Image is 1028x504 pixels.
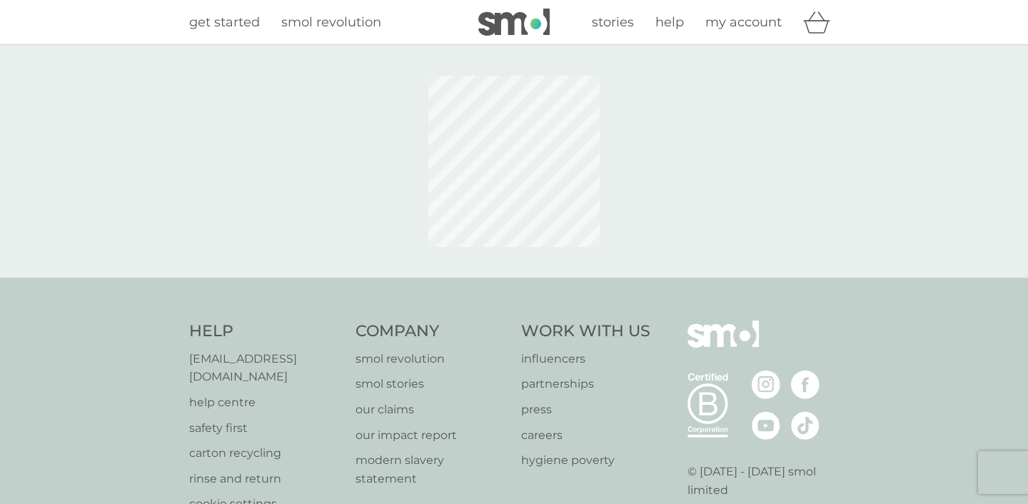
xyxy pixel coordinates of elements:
img: visit the smol Facebook page [791,371,820,399]
a: help centre [189,393,341,412]
h4: Company [356,321,508,343]
a: rinse and return [189,470,341,488]
a: [EMAIL_ADDRESS][DOMAIN_NAME] [189,350,341,386]
a: influencers [521,350,650,368]
a: my account [705,12,782,33]
h4: Work With Us [521,321,650,343]
a: modern slavery statement [356,451,508,488]
img: visit the smol Youtube page [752,411,780,440]
a: smol revolution [281,12,381,33]
a: get started [189,12,260,33]
h4: Help [189,321,341,343]
span: smol revolution [281,14,381,30]
img: smol [478,9,550,36]
a: careers [521,426,650,445]
a: press [521,400,650,419]
a: partnerships [521,375,650,393]
p: © [DATE] - [DATE] smol limited [687,463,840,499]
span: my account [705,14,782,30]
span: help [655,14,684,30]
span: stories [592,14,634,30]
a: smol revolution [356,350,508,368]
img: visit the smol Instagram page [752,371,780,399]
a: carton recycling [189,444,341,463]
a: smol stories [356,375,508,393]
div: basket [803,8,839,36]
a: our claims [356,400,508,419]
a: hygiene poverty [521,451,650,470]
a: safety first [189,419,341,438]
a: help [655,12,684,33]
img: visit the smol Tiktok page [791,411,820,440]
a: our impact report [356,426,508,445]
span: get started [189,14,260,30]
img: smol [687,321,759,369]
a: stories [592,12,634,33]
